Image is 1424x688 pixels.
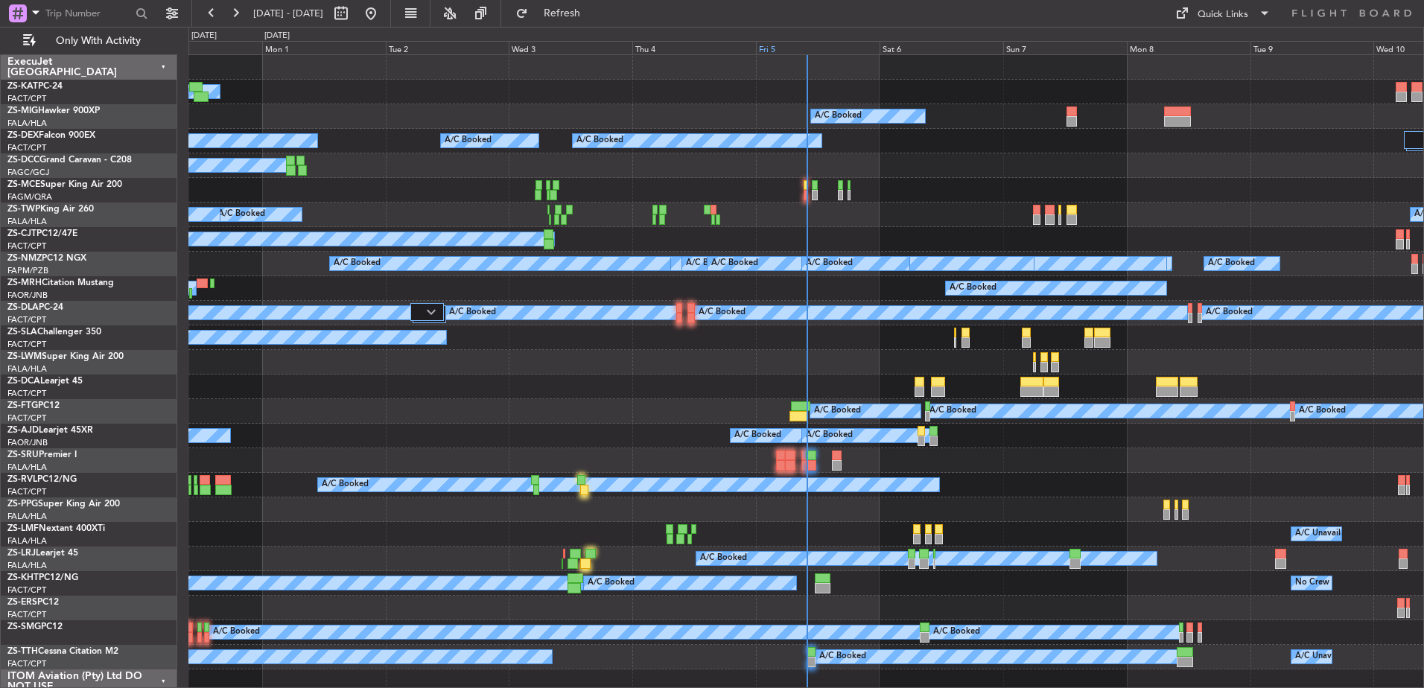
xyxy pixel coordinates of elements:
[213,621,260,643] div: A/C Booked
[7,167,49,178] a: FAGC/GCJ
[806,424,853,447] div: A/C Booked
[7,573,39,582] span: ZS-KHT
[1127,41,1250,54] div: Mon 8
[253,7,323,20] span: [DATE] - [DATE]
[7,352,42,361] span: ZS-LWM
[1295,523,1357,545] div: A/C Unavailable
[7,647,38,656] span: ZS-TTH
[1299,400,1346,422] div: A/C Booked
[449,302,496,324] div: A/C Booked
[7,229,77,238] a: ZS-CJTPC12/47E
[191,30,217,42] div: [DATE]
[7,93,46,104] a: FACT/CPT
[1168,1,1278,25] button: Quick Links
[815,105,862,127] div: A/C Booked
[734,424,781,447] div: A/C Booked
[322,474,369,496] div: A/C Booked
[7,303,63,312] a: ZS-DLAPC-24
[39,36,157,46] span: Only With Activity
[7,254,42,263] span: ZS-NMZ
[264,30,290,42] div: [DATE]
[806,252,853,275] div: A/C Booked
[7,573,78,582] a: ZS-KHTPC12/NG
[7,118,47,129] a: FALA/HLA
[7,622,63,631] a: ZS-SMGPC12
[7,450,77,459] a: ZS-SRUPremier I
[814,400,861,422] div: A/C Booked
[699,302,746,324] div: A/C Booked
[45,2,131,25] input: Trip Number
[7,524,105,533] a: ZS-LMFNextant 400XTi
[7,290,48,301] a: FAOR/JNB
[700,547,747,570] div: A/C Booked
[632,41,756,54] div: Thu 4
[686,252,733,275] div: A/C Booked
[7,205,94,214] a: ZS-TWPKing Air 260
[445,130,492,152] div: A/C Booked
[7,229,36,238] span: ZS-CJT
[7,413,46,424] a: FACT/CPT
[929,400,976,422] div: A/C Booked
[7,647,118,656] a: ZS-TTHCessna Citation M2
[7,622,41,631] span: ZS-SMG
[386,41,509,54] div: Tue 2
[1206,302,1253,324] div: A/C Booked
[7,314,46,325] a: FACT/CPT
[819,646,866,668] div: A/C Booked
[509,1,598,25] button: Refresh
[1208,252,1255,275] div: A/C Booked
[7,388,46,399] a: FACT/CPT
[7,524,39,533] span: ZS-LMF
[756,41,880,54] div: Fri 5
[16,29,162,53] button: Only With Activity
[7,278,114,287] a: ZS-MRHCitation Mustang
[1003,41,1127,54] div: Sun 7
[7,426,93,435] a: ZS-AJDLearjet 45XR
[1250,41,1374,54] div: Tue 9
[262,41,386,54] div: Mon 1
[334,252,381,275] div: A/C Booked
[7,328,37,337] span: ZS-SLA
[7,180,40,189] span: ZS-MCE
[588,572,635,594] div: A/C Booked
[7,658,46,669] a: FACT/CPT
[218,203,265,226] div: A/C Booked
[950,277,997,299] div: A/C Booked
[7,500,120,509] a: ZS-PPGSuper King Air 200
[509,41,632,54] div: Wed 3
[7,352,124,361] a: ZS-LWMSuper King Air 200
[7,511,47,522] a: FALA/HLA
[7,500,38,509] span: ZS-PPG
[531,8,594,19] span: Refresh
[7,486,46,497] a: FACT/CPT
[7,131,95,140] a: ZS-DEXFalcon 900EX
[7,401,60,410] a: ZS-FTGPC12
[427,309,436,315] img: arrow-gray.svg
[7,241,46,252] a: FACT/CPT
[7,254,86,263] a: ZS-NMZPC12 NGX
[7,142,46,153] a: FACT/CPT
[7,437,48,448] a: FAOR/JNB
[880,41,1003,54] div: Sat 6
[576,130,623,152] div: A/C Booked
[7,450,39,459] span: ZS-SRU
[7,106,38,115] span: ZS-MIG
[7,303,39,312] span: ZS-DLA
[1295,572,1329,594] div: No Crew
[7,585,46,596] a: FACT/CPT
[7,462,47,473] a: FALA/HLA
[7,156,39,165] span: ZS-DCC
[7,156,132,165] a: ZS-DCCGrand Caravan - C208
[7,609,46,620] a: FACT/CPT
[7,598,59,607] a: ZS-ERSPC12
[1198,7,1248,22] div: Quick Links
[1295,646,1357,668] div: A/C Unavailable
[7,475,37,484] span: ZS-RVL
[7,339,46,350] a: FACT/CPT
[7,180,122,189] a: ZS-MCESuper King Air 200
[139,41,262,54] div: Sun 31
[933,621,980,643] div: A/C Booked
[7,475,77,484] a: ZS-RVLPC12/NG
[7,426,39,435] span: ZS-AJD
[7,535,47,547] a: FALA/HLA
